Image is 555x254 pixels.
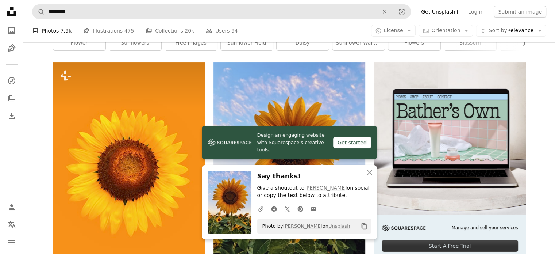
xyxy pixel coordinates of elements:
button: Orientation [419,25,473,37]
a: Users 94 [206,19,238,42]
button: Search Unsplash [32,5,45,19]
a: blossom [444,36,496,50]
span: License [384,27,403,33]
img: file-1606177908946-d1eed1cbe4f5image [208,137,251,148]
span: Sort by [489,27,507,33]
span: Relevance [489,27,533,34]
a: Collections 20k [146,19,194,42]
a: Download History [4,109,19,123]
a: a large yellow sunflower on a yellow background [53,173,205,179]
a: Share on Twitter [281,201,294,216]
span: 475 [124,27,134,35]
button: License [371,25,416,37]
a: sunflower field [221,36,273,50]
a: sunflowers [109,36,161,50]
span: Design an engaging website with Squarespace’s creative tools. [257,132,327,153]
a: sunflower wallpaper [332,36,385,50]
a: Unsplash [328,223,350,229]
img: file-1707883121023-8e3502977149image [374,62,526,215]
h3: Say thanks! [257,171,371,182]
button: Clear [377,5,393,19]
a: Share on Facebook [267,201,281,216]
a: free images [165,36,217,50]
a: Get Unsplash+ [417,6,464,18]
span: 20k [185,27,194,35]
button: Menu [4,235,19,250]
a: Explore [4,73,19,88]
a: Share over email [307,201,320,216]
a: Home — Unsplash [4,4,19,20]
button: scroll list to the right [517,36,526,50]
a: daisy [277,36,329,50]
p: Give a shoutout to on social or copy the text below to attribute. [257,185,371,199]
span: Manage and sell your services [451,225,518,231]
a: Illustrations [4,41,19,56]
div: Start A Free Trial [382,240,518,252]
button: Submit an image [494,6,546,18]
a: Log in [464,6,488,18]
span: 94 [231,27,238,35]
a: Collections [4,91,19,106]
button: Language [4,217,19,232]
img: file-1705255347840-230a6ab5bca9image [382,225,425,231]
span: Orientation [431,27,460,33]
a: nature [500,36,552,50]
button: Copy to clipboard [358,220,370,232]
div: Get started [333,137,371,148]
button: Visual search [393,5,411,19]
a: flower [53,36,105,50]
a: flowers [388,36,440,50]
a: Design an engaging website with Squarespace’s creative tools.Get started [202,126,377,159]
a: Photos [4,23,19,38]
a: Illustrations 475 [83,19,134,42]
a: [PERSON_NAME] [304,185,347,191]
form: Find visuals sitewide [32,4,411,19]
button: Sort byRelevance [476,25,546,37]
a: Log in / Sign up [4,200,19,215]
span: Photo by on [259,220,350,232]
a: Share on Pinterest [294,201,307,216]
a: [PERSON_NAME] [283,223,323,229]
